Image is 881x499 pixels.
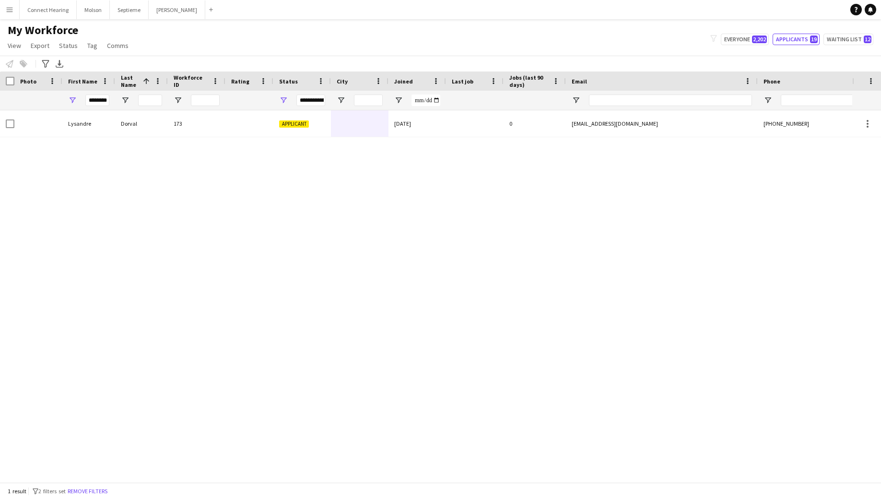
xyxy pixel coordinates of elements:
input: Last Name Filter Input [138,95,162,106]
input: First Name Filter Input [85,95,109,106]
input: Workforce ID Filter Input [191,95,220,106]
button: Septieme [110,0,149,19]
span: My Workforce [8,23,78,37]
button: Open Filter Menu [279,96,288,105]
div: 0 [504,110,566,137]
button: Waiting list12 [823,34,873,45]
a: Comms [103,39,132,52]
span: Rating [231,78,249,85]
span: City [337,78,348,85]
input: Email Filter Input [589,95,752,106]
input: Joined Filter Input [411,95,440,106]
span: First Name [68,78,97,85]
span: View [8,41,21,50]
button: Open Filter Menu [764,96,772,105]
input: City Filter Input [354,95,383,106]
div: [DATE] [388,110,446,137]
div: 173 [168,110,225,137]
app-action-btn: Advanced filters [40,58,51,70]
div: [PHONE_NUMBER] [758,110,881,137]
span: Tag [87,41,97,50]
span: 2 filters set [38,487,66,495]
span: 12 [864,36,871,43]
div: Lysandre [62,110,115,137]
button: Connect Hearing [20,0,77,19]
div: [EMAIL_ADDRESS][DOMAIN_NAME] [566,110,758,137]
span: 2,202 [752,36,767,43]
button: Open Filter Menu [394,96,403,105]
button: Open Filter Menu [572,96,580,105]
span: Comms [107,41,129,50]
span: Jobs (last 90 days) [509,74,549,88]
button: Open Filter Menu [337,96,345,105]
span: Workforce ID [174,74,208,88]
button: [PERSON_NAME] [149,0,205,19]
span: Joined [394,78,413,85]
button: Everyone2,202 [721,34,769,45]
a: View [4,39,25,52]
button: Open Filter Menu [121,96,129,105]
button: Open Filter Menu [174,96,182,105]
button: Open Filter Menu [68,96,77,105]
span: Applicant [279,120,309,128]
input: Phone Filter Input [781,95,875,106]
div: Dorval [115,110,168,137]
span: Last job [452,78,473,85]
span: Photo [20,78,36,85]
span: Phone [764,78,780,85]
span: Email [572,78,587,85]
button: Applicants19 [773,34,820,45]
span: Export [31,41,49,50]
button: Molson [77,0,110,19]
a: Status [55,39,82,52]
span: 19 [810,36,818,43]
span: Last Name [121,74,139,88]
span: Status [279,78,298,85]
app-action-btn: Export XLSX [54,58,65,70]
button: Remove filters [66,486,109,497]
a: Export [27,39,53,52]
span: Status [59,41,78,50]
a: Tag [83,39,101,52]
